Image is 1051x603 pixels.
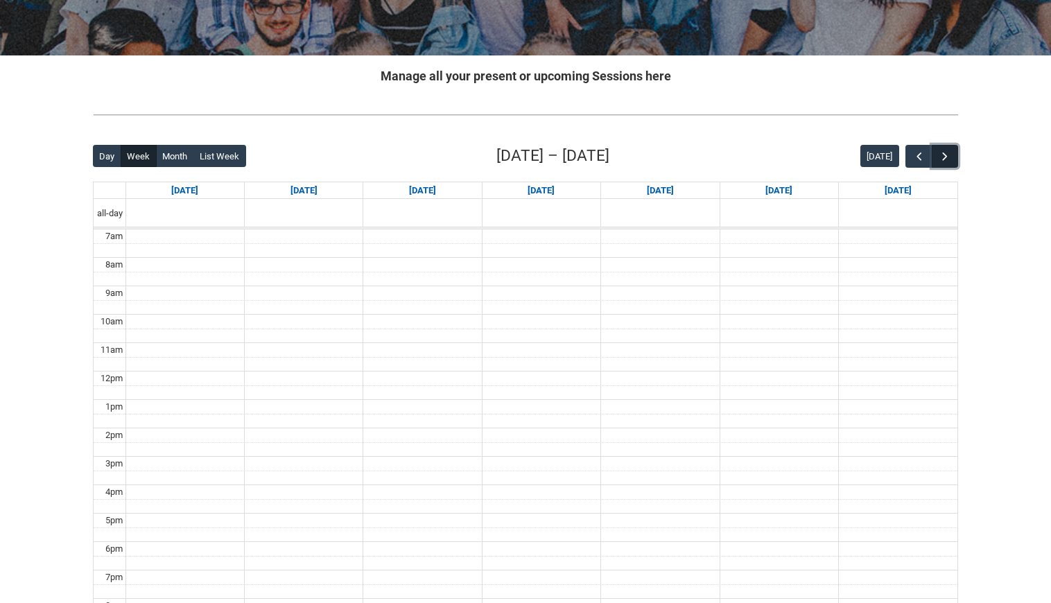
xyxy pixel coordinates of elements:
[932,145,958,168] button: Next Week
[103,400,125,414] div: 1pm
[103,258,125,272] div: 8am
[644,182,677,199] a: Go to December 11, 2025
[168,182,201,199] a: Go to December 7, 2025
[103,286,125,300] div: 9am
[288,182,320,199] a: Go to December 8, 2025
[406,182,439,199] a: Go to December 9, 2025
[98,343,125,357] div: 11am
[103,428,125,442] div: 2pm
[763,182,795,199] a: Go to December 12, 2025
[94,207,125,220] span: all-day
[905,145,932,168] button: Previous Week
[93,67,958,85] h2: Manage all your present or upcoming Sessions here
[93,145,121,167] button: Day
[496,144,609,168] h2: [DATE] – [DATE]
[93,107,958,122] img: REDU_GREY_LINE
[103,570,125,584] div: 7pm
[156,145,194,167] button: Month
[121,145,157,167] button: Week
[882,182,914,199] a: Go to December 13, 2025
[98,315,125,329] div: 10am
[103,485,125,499] div: 4pm
[193,145,246,167] button: List Week
[525,182,557,199] a: Go to December 10, 2025
[103,514,125,527] div: 5pm
[98,372,125,385] div: 12pm
[103,229,125,243] div: 7am
[103,542,125,556] div: 6pm
[103,457,125,471] div: 3pm
[860,145,899,167] button: [DATE]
